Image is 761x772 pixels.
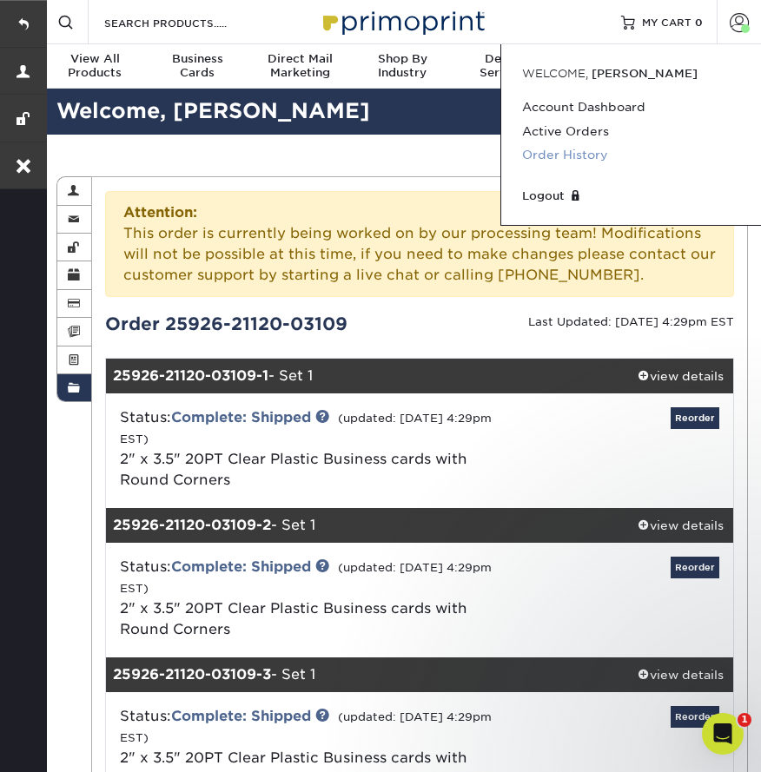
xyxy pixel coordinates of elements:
div: Services [453,52,556,80]
a: Logout [522,188,740,204]
div: Products [43,52,146,80]
span: 1 [738,713,751,727]
a: Reorder [671,557,719,578]
div: view details [629,666,733,683]
span: [PERSON_NAME] [592,67,698,80]
a: Reorder [671,706,719,728]
span: Direct Mail [248,52,351,66]
div: Order 25926-21120-03109 [92,311,420,337]
a: view details [629,657,733,692]
a: View AllProducts [43,44,146,90]
a: Complete: Shipped [171,558,311,575]
strong: 25926-21120-03109-1 [113,367,268,384]
a: Complete: Shipped [171,409,311,426]
iframe: Intercom live chat [702,713,744,755]
div: Status: [107,407,524,491]
a: Order History [522,143,740,167]
strong: 25926-21120-03109-3 [113,666,271,683]
a: DesignServices [453,44,556,90]
a: Reorder [671,407,719,429]
a: 2" x 3.5" 20PT Clear Plastic Business cards with Round Corners [120,600,467,637]
a: Account Dashboard [522,96,740,119]
a: view details [629,508,733,543]
h2: Welcome, [PERSON_NAME] [43,96,761,128]
span: MY CART [642,15,692,30]
small: Last Updated: [DATE] 4:29pm EST [528,315,734,328]
strong: 25926-21120-03109-2 [113,517,271,533]
div: Cards [146,52,248,80]
a: Shop ByIndustry [351,44,453,90]
input: SEARCH PRODUCTS..... [103,12,272,33]
span: Business [146,52,248,66]
div: - Set 1 [106,657,629,692]
div: This order is currently being worked on by our processing team! Modifications will not be possibl... [105,191,734,297]
span: 0 [695,16,703,28]
div: Industry [351,52,453,80]
div: Marketing [248,52,351,80]
a: view details [629,359,733,393]
strong: Attention: [123,204,197,221]
div: Status: [107,557,524,640]
span: Design [453,52,556,66]
a: Direct MailMarketing [248,44,351,90]
div: - Set 1 [106,508,629,543]
a: Active Orders [522,120,740,143]
img: Primoprint [315,3,489,40]
a: Complete: Shipped [171,708,311,724]
div: view details [629,517,733,534]
a: BusinessCards [146,44,248,90]
a: 2" x 3.5" 20PT Clear Plastic Business cards with Round Corners [120,451,467,488]
span: View All [43,52,146,66]
div: - Set 1 [106,359,629,393]
span: Shop By [351,52,453,66]
div: view details [629,367,733,385]
span: Welcome, [522,67,588,80]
